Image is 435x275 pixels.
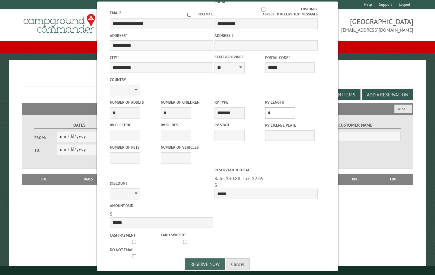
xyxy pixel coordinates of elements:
a: ? [184,231,186,236]
button: Cancel [226,258,250,270]
label: RV Length [265,99,315,105]
button: Add a Reservation [362,89,413,100]
label: Reservation Total [214,167,318,173]
label: Discount [110,180,213,186]
button: Reserve Now [185,258,225,270]
th: Edit [373,174,413,185]
input: No email [180,13,198,17]
label: Cash payment [110,232,159,238]
small: © Campground Commander LLC. All rights reserved. [183,268,252,272]
label: Number of Pets [110,144,159,150]
input: Customer agrees to receive text messages [226,8,301,11]
th: Due [336,174,373,185]
label: From: [34,135,57,141]
label: RV License Plate [265,122,315,128]
label: Number of Children [161,99,210,105]
th: Dates [63,174,113,185]
label: Do not email [110,247,159,253]
label: Number of Adults [110,99,159,105]
button: Reset [394,105,412,113]
label: Address [110,33,213,38]
h1: Reservations [22,70,413,86]
label: RV Slides [161,122,210,128]
label: Email [110,10,122,15]
span: $ [214,182,217,188]
label: Dates [34,122,125,129]
label: No email [180,12,213,17]
label: RV Electric [110,122,159,128]
label: Amount paid [110,203,213,209]
label: City [110,55,213,60]
label: State/Province [214,54,264,60]
label: Customer agrees to receive text messages [214,7,318,17]
h2: Filters [22,103,413,114]
label: RV Type [214,99,264,105]
label: Country [110,77,213,82]
span: $ [110,211,113,217]
label: Customer Name [310,122,401,129]
label: To: [34,147,57,153]
label: Card swiped [161,231,210,238]
label: Address 2 [214,33,318,38]
th: Site [25,174,63,185]
label: RV State [214,122,264,128]
img: Campground Commander [22,12,97,35]
span: Rate: $30.88, Tax: $2.69 [214,175,264,181]
label: Number of Vehicles [161,144,210,150]
label: Postal Code [265,55,315,60]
